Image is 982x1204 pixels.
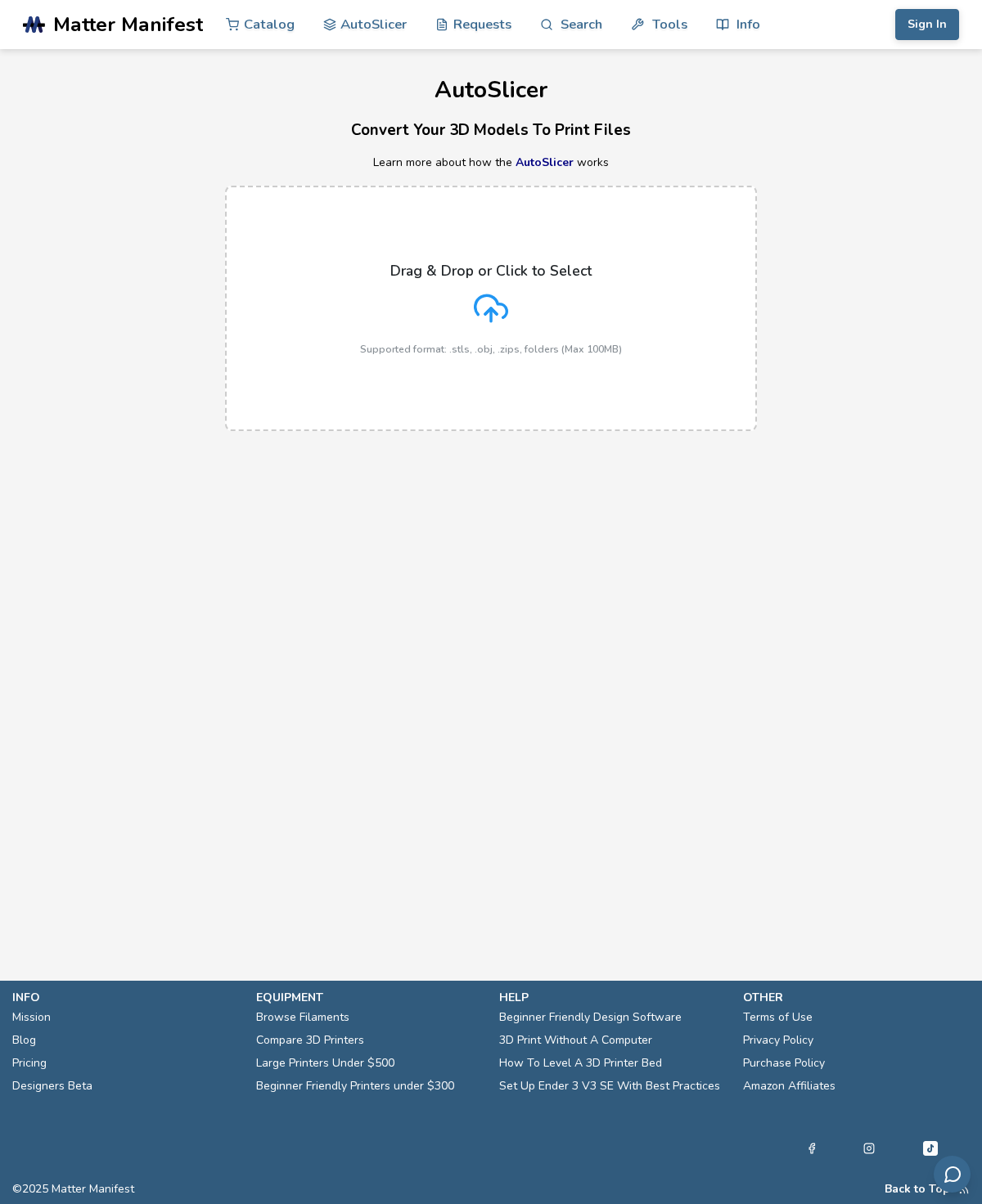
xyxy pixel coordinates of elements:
[256,989,484,1006] p: equipment
[256,1075,454,1098] a: Beginner Friendly Printers under $300
[12,1052,47,1075] a: Pricing
[12,1183,134,1196] span: © 2025 Matter Manifest
[499,989,727,1006] p: help
[53,13,203,36] span: Matter Manifest
[863,1139,875,1158] a: Instagram
[12,1006,51,1029] a: Mission
[743,1006,813,1029] a: Terms of Use
[499,1075,720,1098] a: Set Up Ender 3 V3 SE With Best Practices
[12,1075,92,1098] a: Designers Beta
[516,155,574,170] a: AutoSlicer
[743,1029,813,1052] a: Privacy Policy
[256,1029,364,1052] a: Compare 3D Printers
[743,1075,836,1098] a: Amazon Affiliates
[743,1052,825,1075] a: Purchase Policy
[256,1052,394,1075] a: Large Printers Under $500
[743,989,971,1006] p: other
[499,1052,662,1075] a: How To Level A 3D Printer Bed
[499,1006,682,1029] a: Beginner Friendly Design Software
[806,1139,818,1158] a: Facebook
[958,1183,970,1196] a: RSS Feed
[256,1006,349,1029] a: Browse Filaments
[12,989,240,1006] p: info
[360,344,622,355] p: Supported format: .stls, .obj, .zips, folders (Max 100MB)
[390,263,592,279] p: Drag & Drop or Click to Select
[921,1139,940,1158] a: Tiktok
[499,1029,652,1052] a: 3D Print Without A Computer
[895,9,959,40] button: Sign In
[934,1156,971,1193] button: Send feedback via email
[885,1183,950,1196] button: Back to Top
[12,1029,36,1052] a: Blog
